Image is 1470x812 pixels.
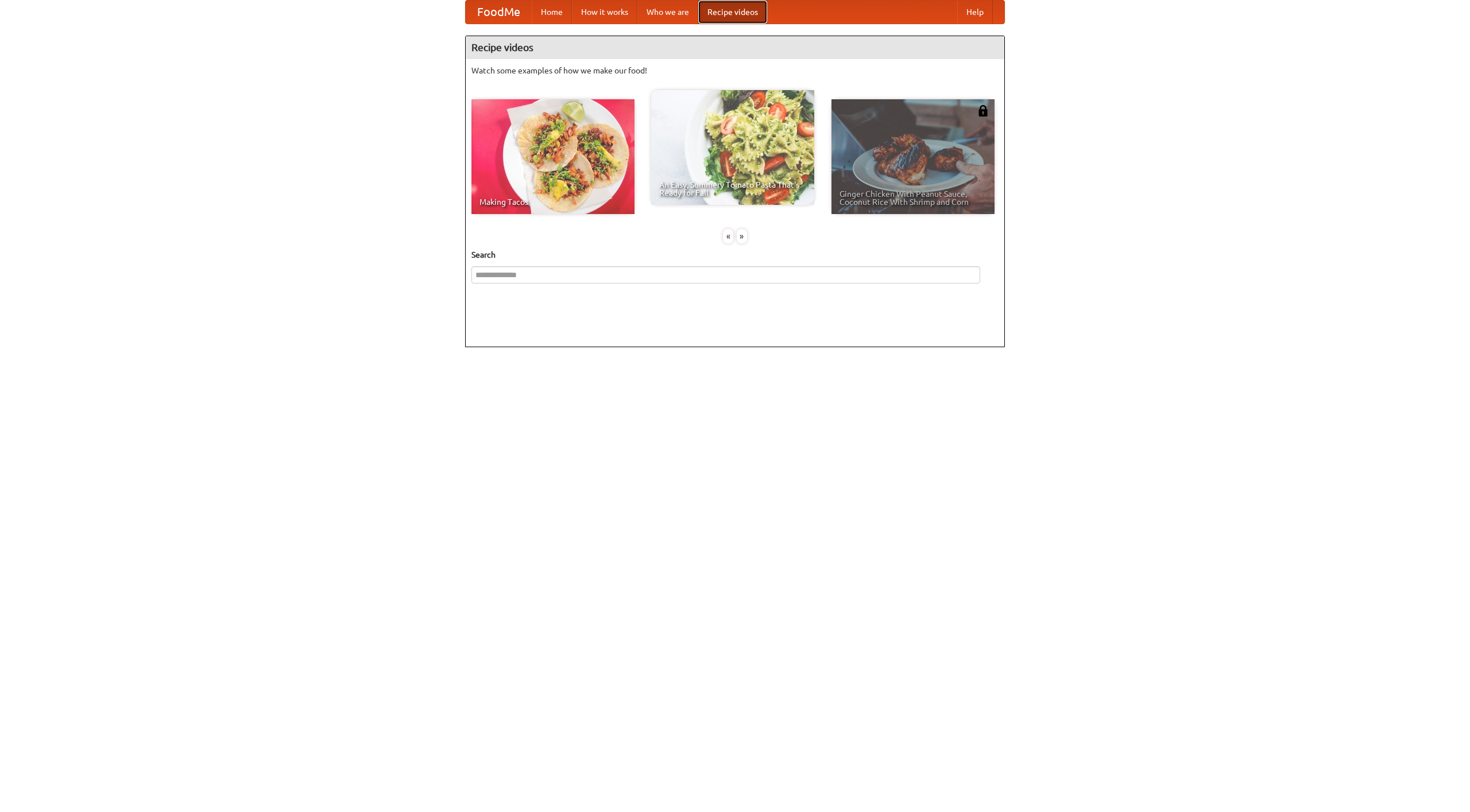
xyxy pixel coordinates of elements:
a: FoodMe [466,1,532,24]
span: An Easy, Summery Tomato Pasta That's Ready for Fall [659,181,806,197]
a: Recipe videos [698,1,767,24]
h5: Search [471,249,999,261]
a: Who we are [637,1,698,24]
a: Help [957,1,993,24]
p: Watch some examples of how we make our food! [471,65,999,76]
a: How it works [572,1,637,24]
span: Making Tacos [479,198,626,206]
a: Making Tacos [471,99,635,214]
a: Home [532,1,572,24]
a: An Easy, Summery Tomato Pasta That's Ready for Fall [651,90,814,205]
div: » [737,229,747,243]
h4: Recipe videos [466,36,1004,59]
img: 483408.png [977,105,989,116]
div: « [723,229,733,243]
